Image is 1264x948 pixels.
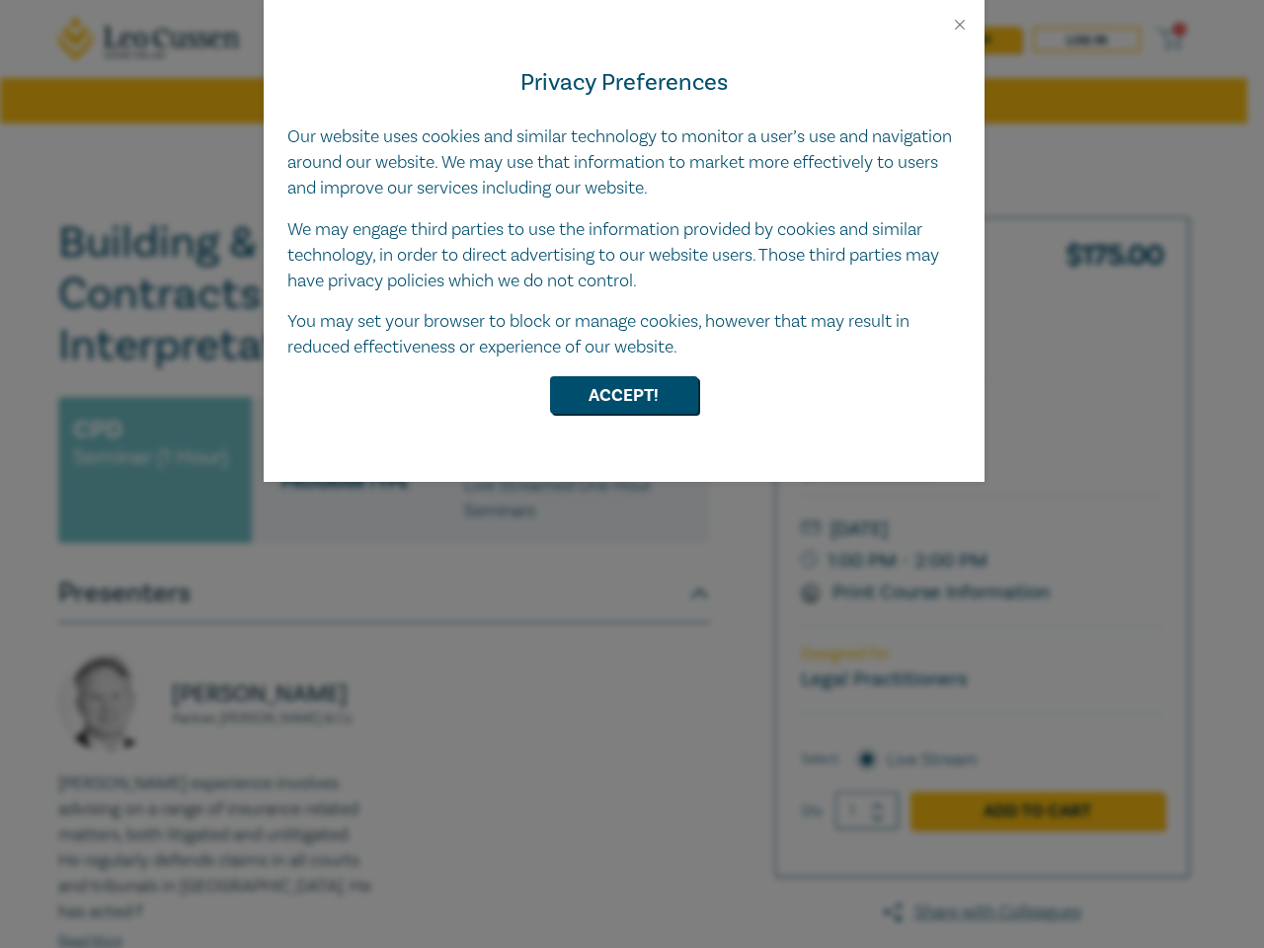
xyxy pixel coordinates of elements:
button: Accept! [550,376,698,414]
p: Our website uses cookies and similar technology to monitor a user’s use and navigation around our... [287,124,961,201]
h4: Privacy Preferences [287,65,961,101]
p: You may set your browser to block or manage cookies, however that may result in reduced effective... [287,309,961,360]
button: Close [951,16,969,34]
p: We may engage third parties to use the information provided by cookies and similar technology, in... [287,217,961,294]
